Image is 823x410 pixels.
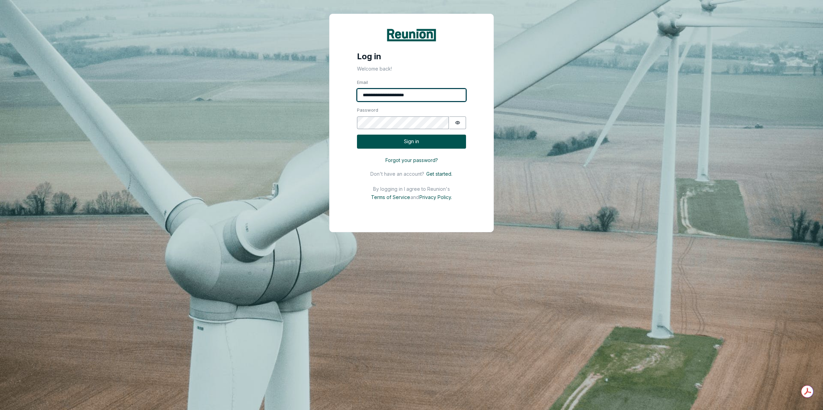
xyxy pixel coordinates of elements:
[357,154,466,166] button: Forgot your password?
[373,186,450,192] p: By logging in I agree to Reunion's
[424,170,453,178] button: Get started.
[410,194,419,200] p: and
[449,116,466,129] button: Show password
[330,62,493,72] p: Welcome back!
[330,45,493,62] h4: Log in
[386,28,437,42] img: Reunion
[357,135,466,149] button: Sign in
[419,193,454,201] button: Privacy Policy.
[357,107,466,114] label: Password
[357,79,466,86] label: Email
[369,193,410,201] button: Terms of Service
[370,171,424,177] p: Don't have an account?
